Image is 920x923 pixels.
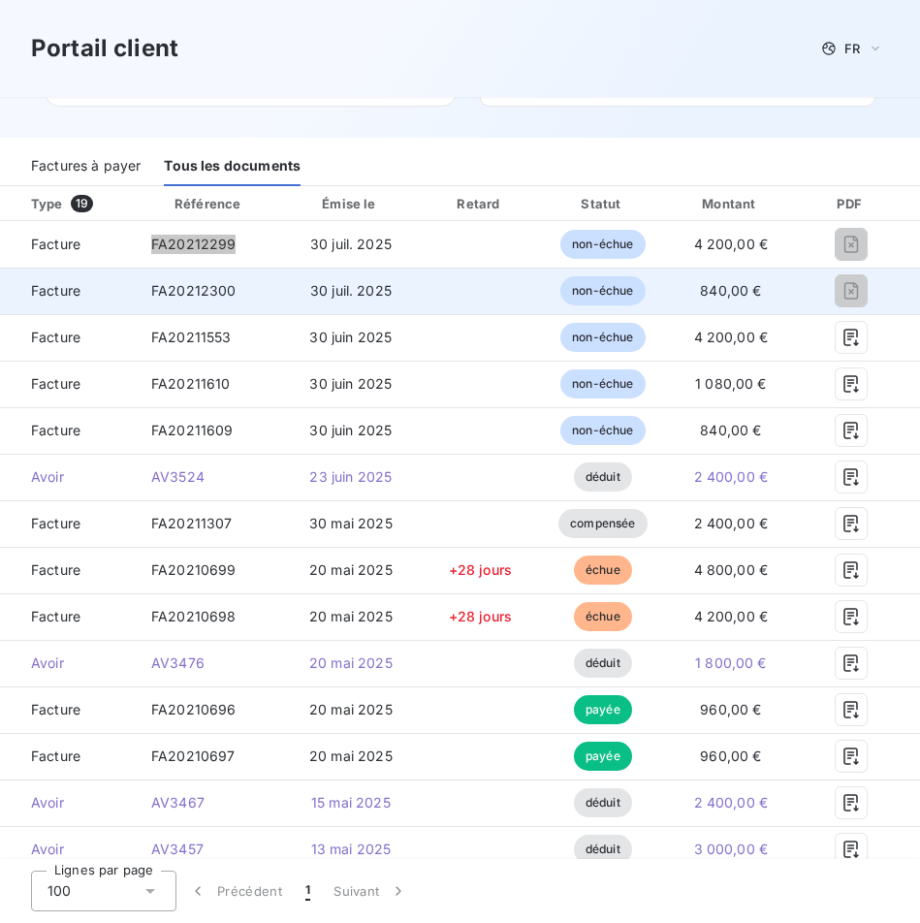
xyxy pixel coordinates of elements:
span: 20 mai 2025 [309,701,393,717]
span: 13 mai 2025 [311,841,392,857]
button: 1 [294,871,322,911]
div: Montant [667,194,794,213]
button: Précédent [176,871,294,911]
span: 1 800,00 € [695,654,767,671]
span: 1 080,00 € [695,375,767,392]
span: FA20210698 [151,608,237,624]
span: 2 400,00 € [694,515,769,531]
span: déduit [574,835,632,864]
span: Facture [16,281,120,301]
span: non-échue [560,276,645,305]
span: non-échue [560,230,645,259]
span: 20 mai 2025 [309,654,393,671]
span: Facture [16,421,120,440]
div: Retard [422,194,538,213]
span: compensée [558,509,647,538]
span: 4 800,00 € [694,561,769,578]
span: +28 jours [449,561,512,578]
span: FA20211609 [151,422,234,438]
span: Facture [16,235,120,254]
span: Facture [16,747,120,766]
span: Facture [16,374,120,394]
span: FA20211610 [151,375,231,392]
span: non-échue [560,323,645,352]
span: FA20211553 [151,329,232,345]
div: Factures à payer [31,145,141,186]
span: Facture [16,560,120,580]
span: FA20210696 [151,701,237,717]
span: déduit [574,462,632,492]
span: FA20210697 [151,748,236,764]
span: 19 [71,195,93,212]
div: Tous les documents [164,145,301,186]
span: 30 juin 2025 [309,329,392,345]
span: Facture [16,607,120,626]
span: 30 juin 2025 [309,422,392,438]
span: AV3457 [151,841,204,857]
h3: Portail client [31,31,178,66]
span: AV3467 [151,794,205,811]
span: 30 mai 2025 [309,515,393,531]
div: Type [19,194,132,213]
span: déduit [574,788,632,817]
span: 840,00 € [700,422,761,438]
span: non-échue [560,416,645,445]
div: PDF [802,194,900,213]
span: FA20212299 [151,236,237,252]
div: Référence [174,196,240,211]
span: Facture [16,700,120,719]
span: échue [574,602,632,631]
div: Émise le [287,194,414,213]
span: FA20211307 [151,515,233,531]
span: Avoir [16,793,120,812]
span: Avoir [16,840,120,859]
span: 4 200,00 € [694,236,769,252]
span: 4 200,00 € [694,329,769,345]
span: FA20210699 [151,561,237,578]
span: échue [574,556,632,585]
span: 15 mai 2025 [311,794,391,811]
span: Avoir [16,653,120,673]
span: 30 juil. 2025 [310,236,392,252]
span: AV3476 [151,654,205,671]
span: 1 [305,881,310,901]
span: 20 mai 2025 [309,748,393,764]
span: AV3524 [151,468,205,485]
span: 20 mai 2025 [309,608,393,624]
span: 20 mai 2025 [309,561,393,578]
span: FR [844,41,860,56]
span: payée [574,742,632,771]
span: 2 400,00 € [694,794,769,811]
span: 4 200,00 € [694,608,769,624]
span: FA20212300 [151,282,237,299]
span: 23 juin 2025 [309,468,392,485]
span: Facture [16,328,120,347]
span: 3 000,00 € [694,841,769,857]
span: 960,00 € [700,701,761,717]
span: 840,00 € [700,282,761,299]
span: déduit [574,649,632,678]
div: Statut [546,194,659,213]
span: Facture [16,514,120,533]
span: 100 [48,881,71,901]
span: +28 jours [449,608,512,624]
span: Avoir [16,467,120,487]
span: 30 juin 2025 [309,375,392,392]
span: 2 400,00 € [694,468,769,485]
span: payée [574,695,632,724]
span: non-échue [560,369,645,398]
span: 30 juil. 2025 [310,282,392,299]
button: Suivant [322,871,420,911]
span: 960,00 € [700,748,761,764]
